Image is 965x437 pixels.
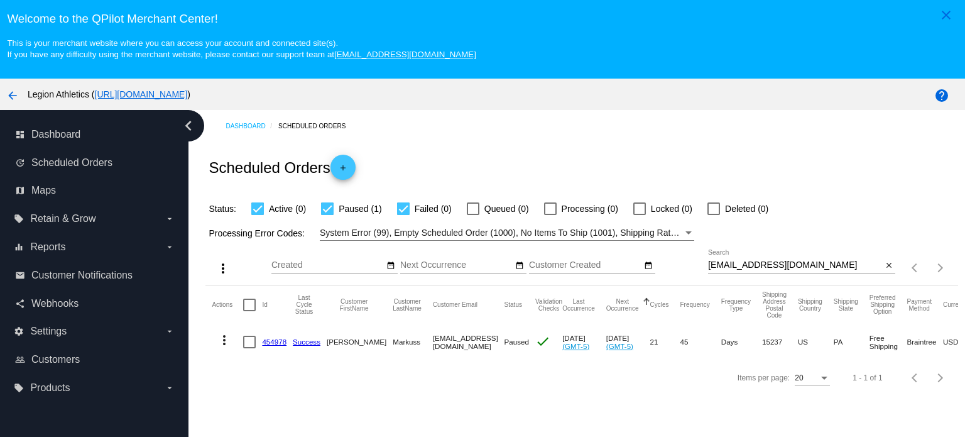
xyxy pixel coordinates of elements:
[31,129,80,140] span: Dashboard
[928,365,953,390] button: Next page
[515,261,524,271] mat-icon: date_range
[644,261,653,271] mat-icon: date_range
[795,373,803,382] span: 20
[650,301,669,309] button: Change sorting for Cycles
[165,383,175,393] i: arrow_drop_down
[31,185,56,196] span: Maps
[15,270,25,280] i: email
[606,298,639,312] button: Change sorting for NextOccurrenceUtc
[907,324,942,360] mat-cell: Braintree
[15,265,175,285] a: email Customer Notifications
[15,180,175,201] a: map Maps
[293,338,320,346] a: Success
[15,124,175,145] a: dashboard Dashboard
[562,201,618,216] span: Processing (0)
[535,334,550,349] mat-icon: check
[278,116,357,136] a: Scheduled Orders
[433,324,504,360] mat-cell: [EMAIL_ADDRESS][DOMAIN_NAME]
[762,291,787,319] button: Change sorting for ShippingPostcode
[209,228,305,238] span: Processing Error Codes:
[562,298,595,312] button: Change sorting for LastOccurrenceUtc
[882,259,895,272] button: Clear
[269,201,306,216] span: Active (0)
[834,298,858,312] button: Change sorting for ShippingState
[226,116,278,136] a: Dashboard
[907,298,931,312] button: Change sorting for PaymentMethod.Type
[334,50,476,59] a: [EMAIL_ADDRESS][DOMAIN_NAME]
[15,185,25,196] i: map
[15,350,175,370] a: people_outline Customers
[680,301,710,309] button: Change sorting for Frequency
[15,299,25,309] i: share
[870,294,896,315] button: Change sorting for PreferredShippingOption
[217,333,232,348] mat-icon: more_vert
[7,38,476,59] small: This is your merchant website where you can access your account and connected site(s). If you hav...
[798,298,822,312] button: Change sorting for ShippingCountry
[928,255,953,280] button: Next page
[708,260,882,270] input: Search
[165,242,175,252] i: arrow_drop_down
[393,324,433,360] mat-cell: Markuss
[215,261,231,276] mat-icon: more_vert
[30,382,70,394] span: Products
[209,155,355,180] h2: Scheduled Orders
[293,294,315,315] button: Change sorting for LastProcessingCycleId
[386,261,395,271] mat-icon: date_range
[15,294,175,314] a: share Webhooks
[178,116,199,136] i: chevron_left
[14,326,24,336] i: settings
[5,88,20,103] mat-icon: arrow_back
[95,89,188,99] a: [URL][DOMAIN_NAME]
[738,373,790,382] div: Items per page:
[650,324,680,360] mat-cell: 21
[15,355,25,365] i: people_outline
[504,301,522,309] button: Change sorting for Status
[28,89,190,99] span: Legion Athletics ( )
[870,324,907,360] mat-cell: Free Shipping
[939,8,954,23] mat-icon: close
[798,324,834,360] mat-cell: US
[853,373,882,382] div: 1 - 1 of 1
[212,286,243,324] mat-header-cell: Actions
[15,153,175,173] a: update Scheduled Orders
[725,201,768,216] span: Deleted (0)
[484,201,529,216] span: Queued (0)
[535,286,562,324] mat-header-cell: Validation Checks
[400,260,513,270] input: Next Occurrence
[762,324,798,360] mat-cell: 15237
[31,270,133,281] span: Customer Notifications
[14,214,24,224] i: local_offer
[433,301,477,309] button: Change sorting for CustomerEmail
[165,214,175,224] i: arrow_drop_down
[15,130,25,140] i: dashboard
[30,326,67,337] span: Settings
[651,201,692,216] span: Locked (0)
[262,301,267,309] button: Change sorting for Id
[562,342,589,350] a: (GMT-5)
[31,157,112,169] span: Scheduled Orders
[795,374,830,383] mat-select: Items per page:
[14,242,24,252] i: equalizer
[7,12,957,26] h3: Welcome to the QPilot Merchant Center!
[15,158,25,168] i: update
[903,365,928,390] button: Previous page
[885,261,893,271] mat-icon: close
[903,255,928,280] button: Previous page
[562,324,606,360] mat-cell: [DATE]
[606,324,650,360] mat-cell: [DATE]
[934,88,949,103] mat-icon: help
[271,260,384,270] input: Created
[335,163,351,179] mat-icon: add
[14,383,24,393] i: local_offer
[339,201,381,216] span: Paused (1)
[415,201,452,216] span: Failed (0)
[504,338,529,346] span: Paused
[606,342,633,350] a: (GMT-5)
[393,298,422,312] button: Change sorting for CustomerLastName
[721,298,751,312] button: Change sorting for FrequencyType
[320,225,694,241] mat-select: Filter by Processing Error Codes
[721,324,762,360] mat-cell: Days
[209,204,236,214] span: Status:
[262,338,286,346] a: 454978
[327,298,381,312] button: Change sorting for CustomerFirstName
